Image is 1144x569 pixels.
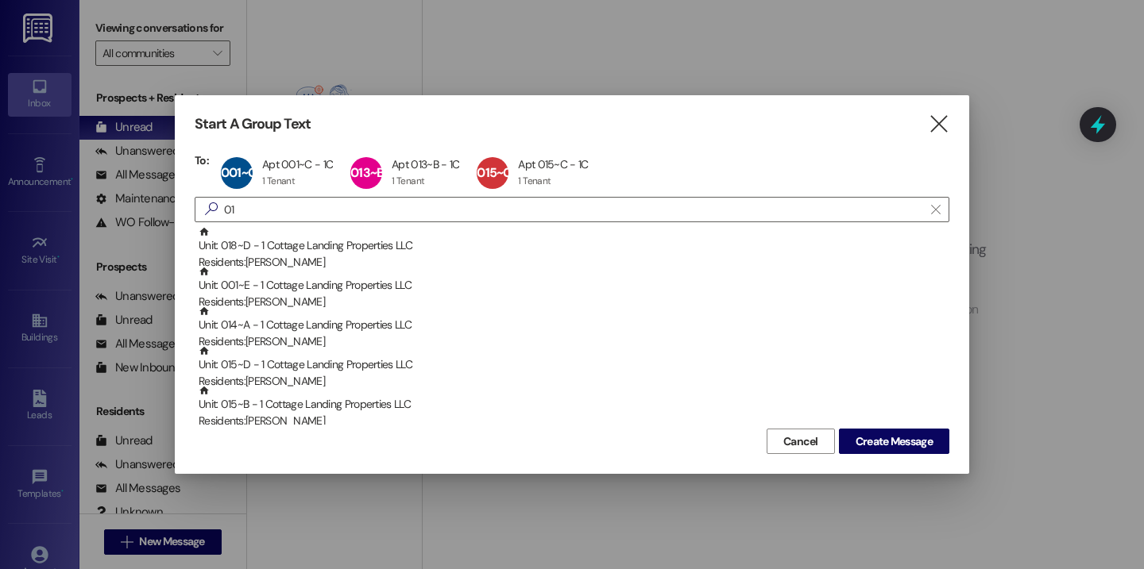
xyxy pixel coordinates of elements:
[518,175,551,187] div: 1 Tenant
[195,226,949,266] div: Unit: 018~D - 1 Cottage Landing Properties LLCResidents:[PERSON_NAME]
[392,175,424,187] div: 1 Tenant
[199,385,949,430] div: Unit: 015~B - 1 Cottage Landing Properties LLC
[195,115,311,133] h3: Start A Group Text
[518,157,588,171] div: Apt 015~C - 1C
[350,164,384,181] span: 013~B
[477,164,512,181] span: 015~C
[195,385,949,425] div: Unit: 015~B - 1 Cottage Landing Properties LLCResidents:[PERSON_NAME]
[224,198,923,221] input: Search for any contact or apartment
[928,116,949,133] i: 
[199,373,949,390] div: Residents: [PERSON_NAME]
[199,345,949,390] div: Unit: 015~D - 1 Cottage Landing Properties LLC
[262,175,295,187] div: 1 Tenant
[199,201,224,217] i: 
[199,306,949,351] div: Unit: 014~A - 1 Cottage Landing Properties LLC
[195,345,949,385] div: Unit: 015~D - 1 Cottage Landing Properties LLCResidents:[PERSON_NAME]
[195,266,949,306] div: Unit: 001~E - 1 Cottage Landing Properties LLCResidents:[PERSON_NAME]
[923,198,949,221] button: Clear text
[199,333,949,350] div: Residents: [PERSON_NAME]
[199,254,949,271] div: Residents: [PERSON_NAME]
[767,429,835,454] button: Cancel
[199,266,949,311] div: Unit: 001~E - 1 Cottage Landing Properties LLC
[195,306,949,345] div: Unit: 014~A - 1 Cottage Landing Properties LLCResidents:[PERSON_NAME]
[931,203,940,216] i: 
[856,433,933,450] span: Create Message
[839,429,949,454] button: Create Message
[221,164,257,181] span: 001~C
[783,433,818,450] span: Cancel
[392,157,459,171] div: Apt 013~B - 1C
[195,153,209,167] h3: To:
[199,226,949,271] div: Unit: 018~D - 1 Cottage Landing Properties LLC
[262,157,333,171] div: Apt 001~C - 1C
[199,294,949,310] div: Residents: [PERSON_NAME]
[199,413,949,429] div: Residents: [PERSON_NAME]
